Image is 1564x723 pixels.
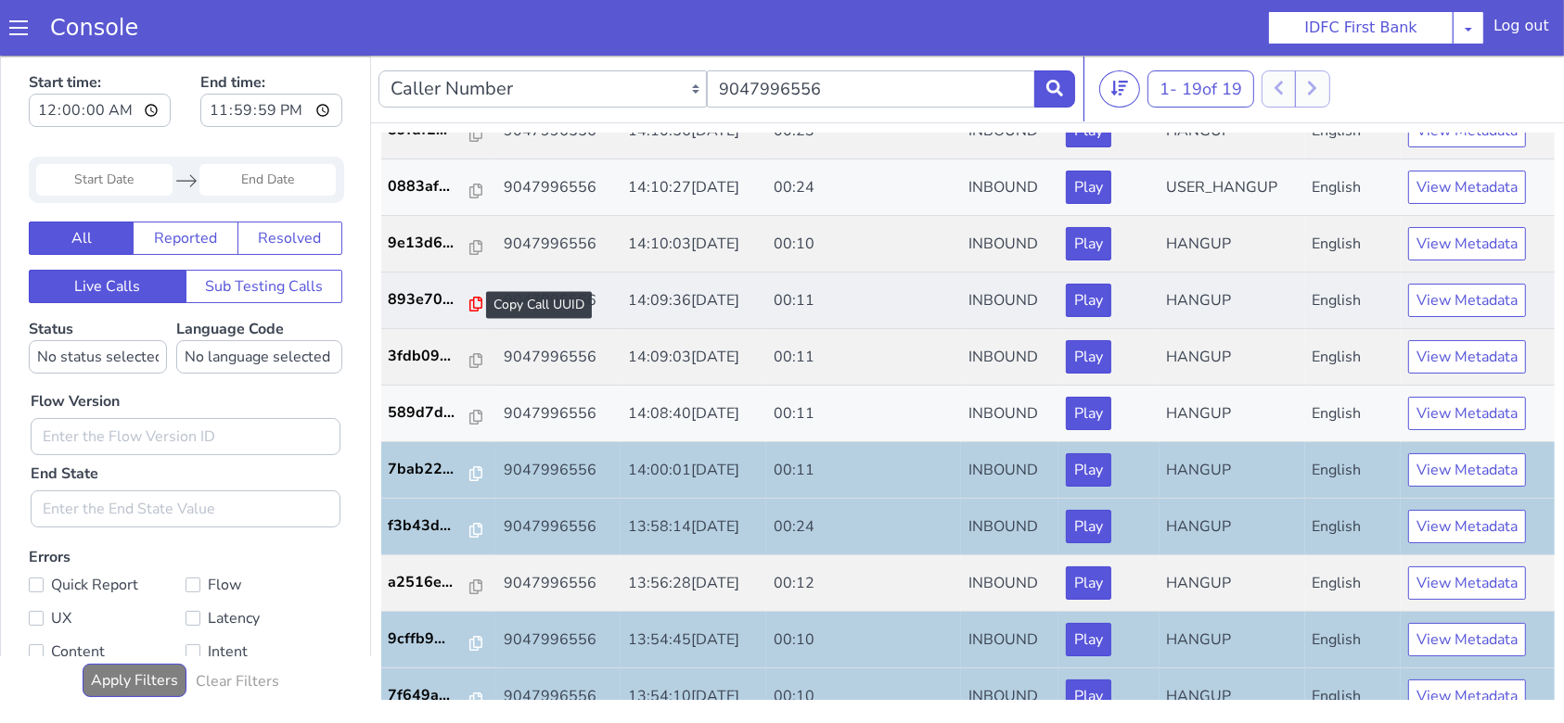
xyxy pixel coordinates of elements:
[961,556,1058,613] td: INBOUND
[200,10,342,77] label: End time:
[1160,160,1305,217] td: HANGUP
[1066,228,1111,261] button: Play
[766,613,961,669] td: 00:10
[31,407,98,429] label: End State
[186,583,342,609] label: Intent
[176,263,342,318] label: Language Code
[389,628,471,651] p: 7f649a...
[31,362,340,400] input: Enter the Flow Version ID
[1160,556,1305,613] td: HANGUP
[766,500,961,556] td: 00:12
[1408,115,1526,148] button: View Metadata
[1066,398,1111,431] button: Play
[389,233,490,255] a: 893e70...
[496,330,621,387] td: 9047996556
[199,108,336,140] input: End Date
[496,443,621,500] td: 9047996556
[1160,330,1305,387] td: HANGUP
[496,500,621,556] td: 9047996556
[1408,171,1526,205] button: View Metadata
[1160,217,1305,273] td: HANGUP
[621,217,766,273] td: 14:09:36[DATE]
[961,387,1058,443] td: INBOUND
[389,402,471,425] p: 7bab22...
[766,160,961,217] td: 00:10
[766,104,961,160] td: 00:24
[1408,454,1526,488] button: View Metadata
[1408,228,1526,261] button: View Metadata
[621,160,766,217] td: 14:10:03[DATE]
[389,628,490,651] a: 7f649a...
[186,214,343,247] button: Sub Testing Calls
[1305,613,1402,669] td: English
[961,613,1058,669] td: INBOUND
[29,38,171,71] input: Start time:
[496,556,621,613] td: 9047996556
[1160,443,1305,500] td: HANGUP
[1066,567,1111,601] button: Play
[766,387,961,443] td: 00:11
[389,572,471,594] p: 9cffb9...
[389,402,490,425] a: 7bab22...
[1305,330,1402,387] td: English
[621,613,766,669] td: 13:54:10[DATE]
[1066,511,1111,544] button: Play
[1408,285,1526,318] button: View Metadata
[186,516,342,542] label: Flow
[29,214,186,247] button: Live Calls
[961,500,1058,556] td: INBOUND
[1160,613,1305,669] td: HANGUP
[1160,387,1305,443] td: HANGUP
[766,217,961,273] td: 00:11
[1408,567,1526,601] button: View Metadata
[389,459,490,481] a: f3b43d...
[29,285,167,318] select: Status
[707,15,1035,52] input: Enter the Caller Number
[621,104,766,160] td: 14:10:27[DATE]
[237,166,342,199] button: Resolved
[766,443,961,500] td: 00:24
[1182,22,1242,44] span: 19 of 19
[1066,171,1111,205] button: Play
[1408,398,1526,431] button: View Metadata
[29,10,171,77] label: Start time:
[621,500,766,556] td: 13:56:28[DATE]
[28,15,160,41] a: Console
[389,515,471,538] p: a2516e...
[1066,341,1111,374] button: Play
[389,459,471,481] p: f3b43d...
[1147,15,1254,52] button: 1- 19of 19
[1305,160,1402,217] td: English
[1066,115,1111,148] button: Play
[766,330,961,387] td: 00:11
[1066,285,1111,318] button: Play
[1493,15,1549,44] div: Log out
[29,263,167,318] label: Status
[961,330,1058,387] td: INBOUND
[389,289,490,311] a: 3fdb09...
[496,160,621,217] td: 9047996556
[389,289,471,311] p: 3fdb09...
[29,166,134,199] button: All
[36,108,173,140] input: Start Date
[496,104,621,160] td: 9047996556
[961,160,1058,217] td: INBOUND
[496,273,621,330] td: 9047996556
[389,346,471,368] p: 589d7d...
[31,335,120,357] label: Flow Version
[200,38,342,71] input: End time:
[31,435,340,472] input: Enter the End State Value
[621,330,766,387] td: 14:08:40[DATE]
[1160,104,1305,160] td: USER_HANGUP
[1268,11,1454,44] button: IDFC First Bank
[389,176,471,198] p: 9e13d6...
[961,443,1058,500] td: INBOUND
[29,516,186,542] label: Quick Report
[621,387,766,443] td: 14:00:01[DATE]
[961,273,1058,330] td: INBOUND
[83,608,186,641] button: Apply Filters
[766,556,961,613] td: 00:10
[961,104,1058,160] td: INBOUND
[1066,624,1111,657] button: Play
[1305,387,1402,443] td: English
